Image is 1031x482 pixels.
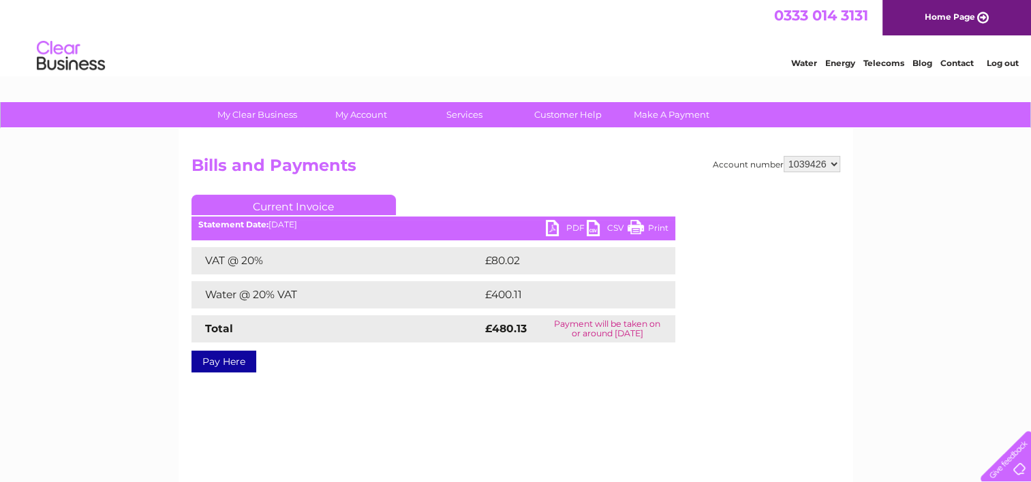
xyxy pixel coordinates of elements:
a: Contact [940,58,974,68]
a: Services [408,102,521,127]
a: My Clear Business [201,102,313,127]
a: Log out [986,58,1018,68]
td: £80.02 [482,247,648,274]
a: Print [628,220,668,240]
a: Current Invoice [191,195,396,215]
a: Customer Help [512,102,624,127]
a: Energy [825,58,855,68]
div: Account number [713,156,840,172]
strong: Total [205,322,233,335]
td: Payment will be taken on or around [DATE] [540,315,675,342]
td: VAT @ 20% [191,247,482,274]
a: Blog [912,58,932,68]
a: Make A Payment [615,102,728,127]
td: £400.11 [482,281,649,308]
img: logo.png [36,35,106,77]
a: My Account [305,102,417,127]
a: Water [791,58,817,68]
div: [DATE] [191,220,675,229]
a: Pay Here [191,351,256,372]
td: Water @ 20% VAT [191,281,482,308]
a: PDF [546,220,587,240]
a: 0333 014 3131 [774,7,868,24]
a: CSV [587,220,628,240]
b: Statement Date: [198,219,268,229]
a: Telecoms [863,58,904,68]
h2: Bills and Payments [191,156,840,182]
strong: £480.13 [485,322,527,335]
div: Clear Business is a trading name of Verastar Limited (registered in [GEOGRAPHIC_DATA] No. 3667643... [194,7,838,66]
